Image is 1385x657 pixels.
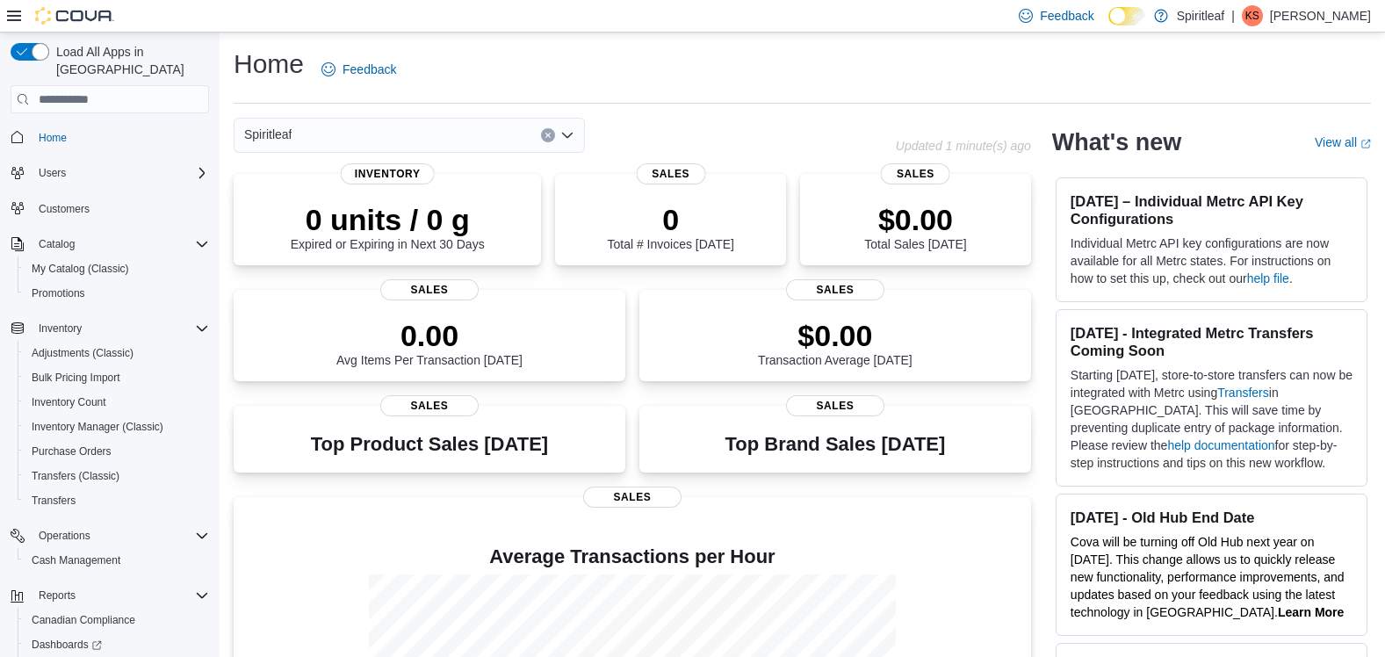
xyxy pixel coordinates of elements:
[25,550,127,571] a: Cash Management
[291,202,485,251] div: Expired or Expiring in Next 30 Days
[32,318,209,339] span: Inventory
[32,525,209,546] span: Operations
[234,47,304,82] h1: Home
[1108,25,1109,26] span: Dark Mode
[32,346,133,360] span: Adjustments (Classic)
[32,395,106,409] span: Inventory Count
[864,202,966,251] div: Total Sales [DATE]
[18,439,216,464] button: Purchase Orders
[311,434,548,455] h3: Top Product Sales [DATE]
[32,234,209,255] span: Catalog
[4,196,216,221] button: Customers
[32,444,112,458] span: Purchase Orders
[25,610,209,631] span: Canadian Compliance
[4,161,216,185] button: Users
[18,488,216,513] button: Transfers
[786,279,884,300] span: Sales
[32,234,82,255] button: Catalog
[583,487,682,508] span: Sales
[1270,5,1371,26] p: [PERSON_NAME]
[380,395,479,416] span: Sales
[1217,386,1269,400] a: Transfers
[25,367,209,388] span: Bulk Pricing Import
[758,318,913,367] div: Transaction Average [DATE]
[1108,7,1145,25] input: Dark Mode
[25,610,142,631] a: Canadian Compliance
[25,258,136,279] a: My Catalog (Classic)
[25,466,126,487] a: Transfers (Classic)
[1071,324,1353,359] h3: [DATE] - Integrated Metrc Transfers Coming Soon
[4,523,216,548] button: Operations
[18,632,216,657] a: Dashboards
[336,318,523,353] p: 0.00
[32,420,163,434] span: Inventory Manager (Classic)
[32,162,73,184] button: Users
[35,7,114,25] img: Cova
[1052,128,1181,156] h2: What's new
[1071,366,1353,472] p: Starting [DATE], store-to-store transfers can now be integrated with Metrc using in [GEOGRAPHIC_D...
[896,139,1031,153] p: Updated 1 minute(s) ago
[336,318,523,367] div: Avg Items Per Transaction [DATE]
[607,202,733,251] div: Total # Invoices [DATE]
[18,390,216,415] button: Inventory Count
[244,124,292,145] span: Spiritleaf
[32,127,74,148] a: Home
[4,316,216,341] button: Inventory
[25,466,209,487] span: Transfers (Classic)
[25,634,209,655] span: Dashboards
[25,441,209,462] span: Purchase Orders
[32,613,135,627] span: Canadian Compliance
[758,318,913,353] p: $0.00
[25,283,92,304] a: Promotions
[1245,5,1259,26] span: KS
[25,634,109,655] a: Dashboards
[25,367,127,388] a: Bulk Pricing Import
[25,343,209,364] span: Adjustments (Classic)
[18,608,216,632] button: Canadian Compliance
[1231,5,1235,26] p: |
[32,286,85,300] span: Promotions
[314,52,403,87] a: Feedback
[39,166,66,180] span: Users
[18,341,216,365] button: Adjustments (Classic)
[864,202,966,237] p: $0.00
[39,321,82,336] span: Inventory
[636,163,705,184] span: Sales
[32,469,119,483] span: Transfers (Classic)
[25,490,83,511] a: Transfers
[32,198,209,220] span: Customers
[32,126,209,148] span: Home
[1242,5,1263,26] div: Kennedy S
[341,163,435,184] span: Inventory
[32,585,83,606] button: Reports
[25,283,209,304] span: Promotions
[1071,535,1345,619] span: Cova will be turning off Old Hub next year on [DATE]. This change allows us to quickly release ne...
[25,258,209,279] span: My Catalog (Classic)
[4,232,216,256] button: Catalog
[18,256,216,281] button: My Catalog (Classic)
[18,464,216,488] button: Transfers (Classic)
[32,162,209,184] span: Users
[786,395,884,416] span: Sales
[607,202,733,237] p: 0
[49,43,209,78] span: Load All Apps in [GEOGRAPHIC_DATA]
[4,583,216,608] button: Reports
[25,441,119,462] a: Purchase Orders
[248,546,1017,567] h4: Average Transactions per Hour
[25,550,209,571] span: Cash Management
[1071,235,1353,287] p: Individual Metrc API key configurations are now available for all Metrc states. For instructions ...
[291,202,485,237] p: 0 units / 0 g
[25,392,209,413] span: Inventory Count
[39,202,90,216] span: Customers
[32,318,89,339] button: Inventory
[4,124,216,149] button: Home
[1278,605,1344,619] a: Learn More
[39,588,76,603] span: Reports
[1177,5,1224,26] p: Spiritleaf
[39,237,75,251] span: Catalog
[32,585,209,606] span: Reports
[725,434,946,455] h3: Top Brand Sales [DATE]
[1360,139,1371,149] svg: External link
[25,490,209,511] span: Transfers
